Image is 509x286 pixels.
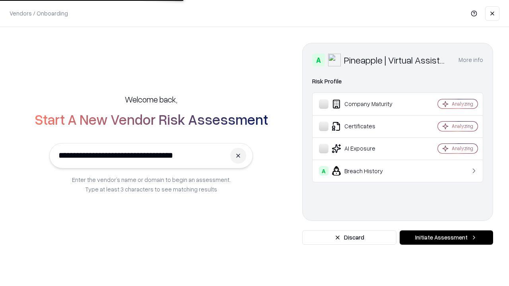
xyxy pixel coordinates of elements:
[312,77,483,86] div: Risk Profile
[302,230,396,245] button: Discard
[452,100,473,107] div: Analyzing
[319,166,328,176] div: A
[35,111,268,127] h2: Start A New Vendor Risk Assessment
[458,53,483,67] button: More info
[452,145,473,152] div: Analyzing
[400,230,493,245] button: Initiate Assessment
[312,54,325,66] div: A
[328,54,341,66] img: Pineapple | Virtual Assistant Agency
[125,94,177,105] h5: Welcome back,
[319,144,414,153] div: AI Exposure
[319,99,414,109] div: Company Maturity
[319,122,414,131] div: Certificates
[452,123,473,129] div: Analyzing
[72,175,231,194] p: Enter the vendor’s name or domain to begin an assessment. Type at least 3 characters to see match...
[10,9,68,17] p: Vendors / Onboarding
[319,166,414,176] div: Breach History
[344,54,449,66] div: Pineapple | Virtual Assistant Agency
